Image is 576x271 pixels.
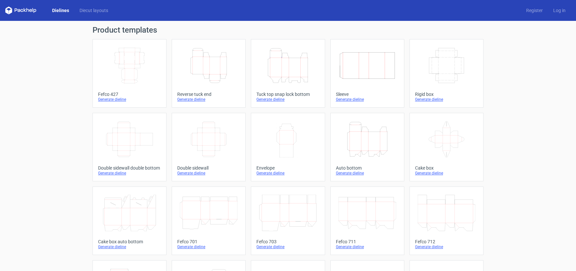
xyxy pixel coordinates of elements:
[98,239,161,244] div: Cake box auto bottom
[330,187,404,255] a: Fefco 711Generate dieline
[251,187,325,255] a: Fefco 703Generate dieline
[172,113,246,181] a: Double sidewallGenerate dieline
[172,187,246,255] a: Fefco 701Generate dieline
[256,165,319,171] div: Envelope
[415,97,478,102] div: Generate dieline
[256,97,319,102] div: Generate dieline
[251,113,325,181] a: EnvelopeGenerate dieline
[98,171,161,176] div: Generate dieline
[93,113,166,181] a: Double sidewall double bottomGenerate dieline
[172,39,246,108] a: Reverse tuck endGenerate dieline
[415,239,478,244] div: Fefco 712
[47,7,74,14] a: Dielines
[256,239,319,244] div: Fefco 703
[410,113,483,181] a: Cake boxGenerate dieline
[548,7,571,14] a: Log in
[177,97,240,102] div: Generate dieline
[177,244,240,249] div: Generate dieline
[336,92,399,97] div: Sleeve
[415,244,478,249] div: Generate dieline
[330,39,404,108] a: SleeveGenerate dieline
[98,92,161,97] div: Fefco 427
[415,92,478,97] div: Rigid box
[415,171,478,176] div: Generate dieline
[256,92,319,97] div: Tuck top snap lock bottom
[410,39,483,108] a: Rigid boxGenerate dieline
[93,187,166,255] a: Cake box auto bottomGenerate dieline
[330,113,404,181] a: Auto bottomGenerate dieline
[256,171,319,176] div: Generate dieline
[336,239,399,244] div: Fefco 711
[98,165,161,171] div: Double sidewall double bottom
[336,171,399,176] div: Generate dieline
[177,165,240,171] div: Double sidewall
[74,7,113,14] a: Diecut layouts
[177,171,240,176] div: Generate dieline
[93,26,483,34] h1: Product templates
[410,187,483,255] a: Fefco 712Generate dieline
[336,165,399,171] div: Auto bottom
[98,244,161,249] div: Generate dieline
[415,165,478,171] div: Cake box
[98,97,161,102] div: Generate dieline
[251,39,325,108] a: Tuck top snap lock bottomGenerate dieline
[336,97,399,102] div: Generate dieline
[93,39,166,108] a: Fefco 427Generate dieline
[177,239,240,244] div: Fefco 701
[336,244,399,249] div: Generate dieline
[521,7,548,14] a: Register
[177,92,240,97] div: Reverse tuck end
[256,244,319,249] div: Generate dieline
